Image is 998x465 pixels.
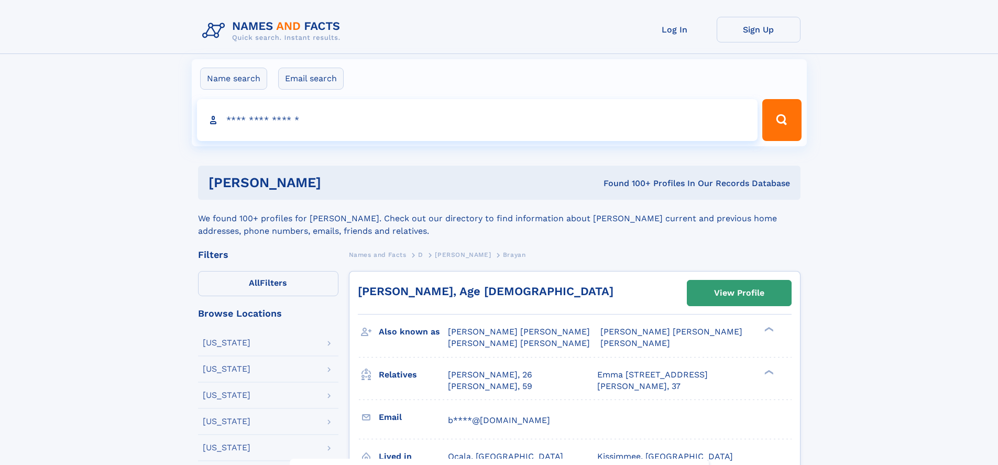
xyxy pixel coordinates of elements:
[358,285,613,298] a: [PERSON_NAME], Age [DEMOGRAPHIC_DATA]
[448,451,563,461] span: Ocala, [GEOGRAPHIC_DATA]
[379,366,448,384] h3: Relatives
[418,248,423,261] a: D
[198,309,338,318] div: Browse Locations
[203,339,250,347] div: [US_STATE]
[462,178,790,189] div: Found 100+ Profiles In Our Records Database
[203,365,250,373] div: [US_STATE]
[349,248,407,261] a: Names and Facts
[503,251,526,258] span: Brayan
[435,248,491,261] a: [PERSON_NAME]
[200,68,267,90] label: Name search
[448,381,532,392] a: [PERSON_NAME], 59
[762,99,801,141] button: Search Button
[687,280,791,306] a: View Profile
[762,326,774,333] div: ❯
[448,327,590,337] span: [PERSON_NAME] [PERSON_NAME]
[198,17,349,45] img: Logo Names and Facts
[203,417,250,426] div: [US_STATE]
[448,369,532,381] a: [PERSON_NAME], 26
[379,408,448,426] h3: Email
[379,323,448,341] h3: Also known as
[198,271,338,296] label: Filters
[597,381,681,392] a: [PERSON_NAME], 37
[717,17,800,42] a: Sign Up
[249,278,260,288] span: All
[198,250,338,259] div: Filters
[714,281,764,305] div: View Profile
[418,251,423,258] span: D
[435,251,491,258] span: [PERSON_NAME]
[597,369,708,381] a: Emma [STREET_ADDRESS]
[209,176,463,189] h1: [PERSON_NAME]
[762,369,774,375] div: ❯
[203,391,250,399] div: [US_STATE]
[600,327,742,337] span: [PERSON_NAME] [PERSON_NAME]
[600,338,670,348] span: [PERSON_NAME]
[597,451,733,461] span: Kissimmee, [GEOGRAPHIC_DATA]
[633,17,717,42] a: Log In
[198,200,800,237] div: We found 100+ profiles for [PERSON_NAME]. Check out our directory to find information about [PERS...
[197,99,758,141] input: search input
[448,338,590,348] span: [PERSON_NAME] [PERSON_NAME]
[203,444,250,452] div: [US_STATE]
[278,68,344,90] label: Email search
